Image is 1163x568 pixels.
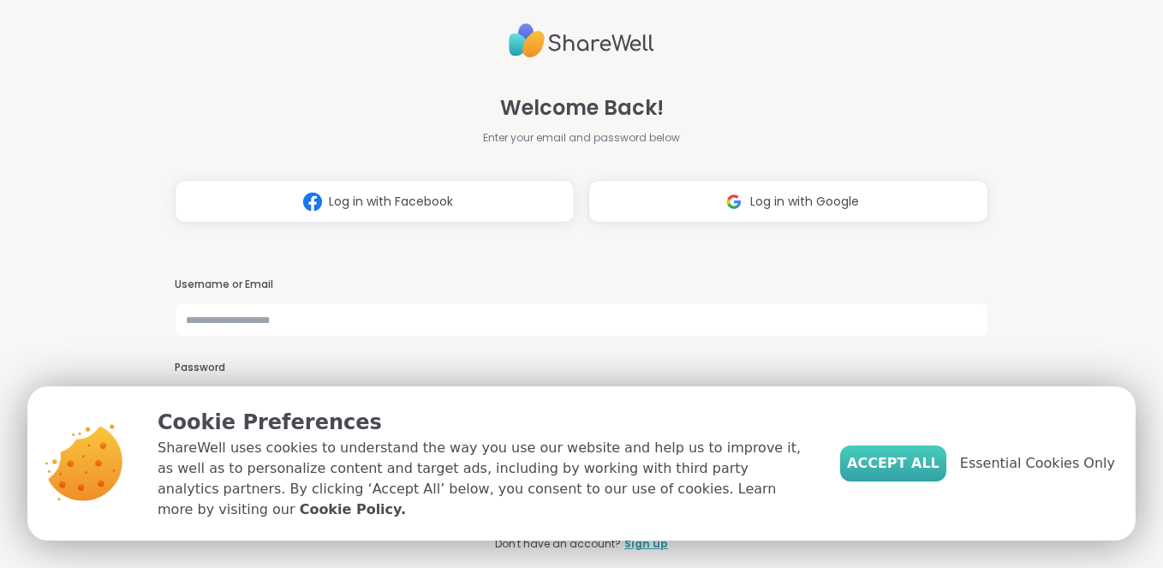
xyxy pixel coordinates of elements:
[158,438,813,520] p: ShareWell uses cookies to understand the way you use our website and help us to improve it, as we...
[158,407,813,438] p: Cookie Preferences
[329,193,453,211] span: Log in with Facebook
[296,186,329,218] img: ShareWell Logomark
[495,536,621,552] span: Don't have an account?
[500,93,664,123] span: Welcome Back!
[840,445,946,481] button: Accept All
[847,453,939,474] span: Accept All
[624,536,668,552] a: Sign up
[960,453,1115,474] span: Essential Cookies Only
[483,130,680,146] span: Enter your email and password below
[300,499,406,520] a: Cookie Policy.
[750,193,859,211] span: Log in with Google
[718,186,750,218] img: ShareWell Logomark
[175,361,989,375] h3: Password
[509,16,654,65] img: ShareWell Logo
[175,278,989,292] h3: Username or Email
[588,180,988,223] button: Log in with Google
[175,180,575,223] button: Log in with Facebook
